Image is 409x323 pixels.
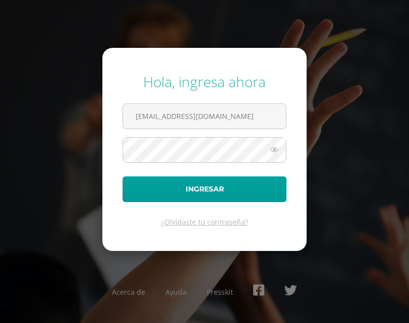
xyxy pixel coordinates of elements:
input: Correo electrónico o usuario [123,104,286,128]
a: Presskit [207,287,233,297]
a: ¿Olvidaste tu contraseña? [161,217,248,227]
a: Acerca de [112,287,145,297]
button: Ingresar [123,176,286,202]
a: Ayuda [165,287,187,297]
div: Hola, ingresa ahora [123,72,286,91]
